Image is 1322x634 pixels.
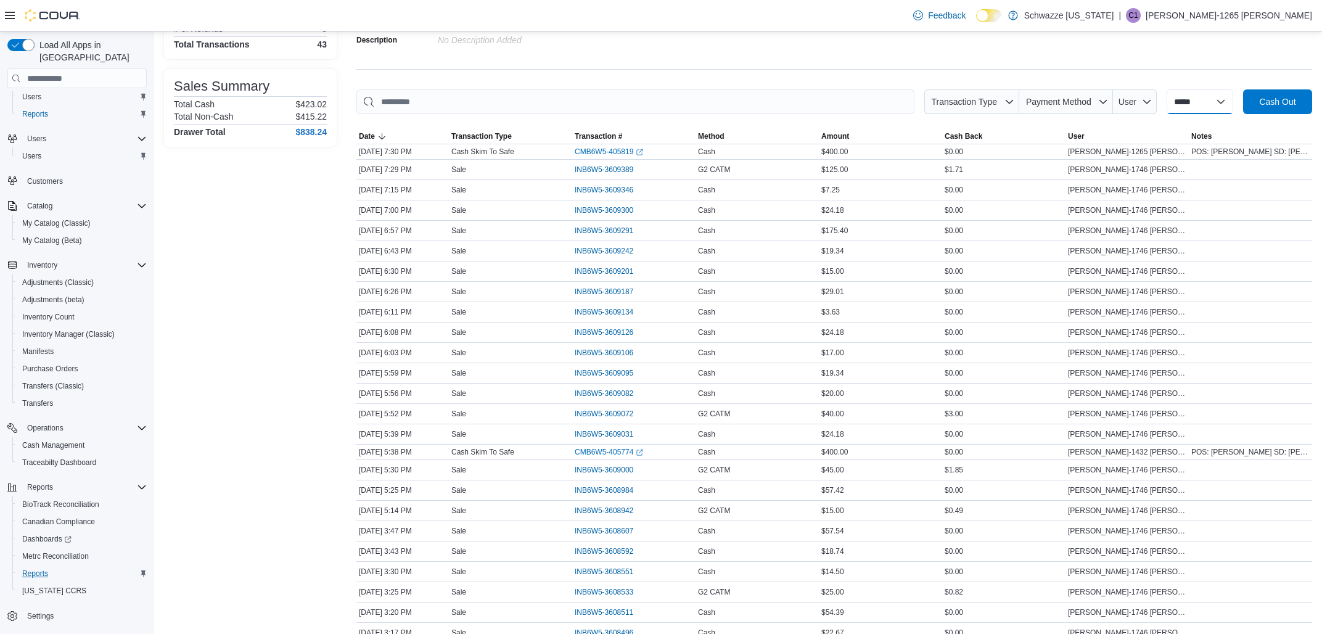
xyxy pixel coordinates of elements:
span: INB6W5-3608984 [575,485,633,495]
span: $24.18 [821,327,844,337]
span: INB6W5-3608607 [575,526,633,536]
a: Transfers [17,396,58,411]
button: INB6W5-3609134 [575,305,646,319]
p: $415.22 [295,112,327,121]
span: Dashboards [22,534,72,544]
button: Cash Back [942,129,1065,144]
button: Operations [22,421,68,435]
span: Reports [27,482,53,492]
button: [US_STATE] CCRS [12,582,152,599]
a: CMB6W5-405819External link [575,147,643,157]
div: [DATE] 7:30 PM [356,144,449,159]
button: Transfers (Classic) [12,377,152,395]
button: Method [696,129,819,144]
p: $423.02 [295,99,327,109]
a: Reports [17,107,53,121]
span: $17.00 [821,348,844,358]
button: Cash Management [12,437,152,454]
span: INB6W5-3609389 [575,165,633,175]
p: Cash Skim To Safe [451,147,514,157]
button: INB6W5-3609126 [575,325,646,340]
span: Washington CCRS [17,583,147,598]
a: Inventory Count [17,310,80,324]
div: $0.00 [942,264,1065,279]
span: Users [22,92,41,102]
a: Adjustments (beta) [17,292,89,307]
div: [DATE] 6:03 PM [356,345,449,360]
a: Traceabilty Dashboard [17,455,101,470]
div: $0.00 [942,366,1065,381]
button: Transfers [12,395,152,412]
button: Inventory [22,258,62,273]
span: Inventory Manager (Classic) [22,329,115,339]
div: $0.00 [942,305,1065,319]
span: Cash [698,327,715,337]
button: INB6W5-3608607 [575,524,646,538]
p: Sale [451,429,466,439]
span: Adjustments (Classic) [22,278,94,287]
span: Customers [22,173,147,189]
span: Metrc Reconciliation [17,549,147,564]
span: Load All Apps in [GEOGRAPHIC_DATA] [35,39,147,64]
span: G2 CATM [698,165,730,175]
span: INB6W5-3609106 [575,348,633,358]
span: Reports [22,480,147,495]
a: [US_STATE] CCRS [17,583,91,598]
a: Transfers (Classic) [17,379,89,393]
span: $175.40 [821,226,848,236]
div: [DATE] 5:56 PM [356,386,449,401]
button: Reports [22,480,58,495]
span: $19.34 [821,246,844,256]
h4: Total Transactions [174,39,250,49]
label: Description [356,35,397,45]
span: Cash Out [1259,96,1295,108]
span: Manifests [22,347,54,356]
span: Inventory Count [22,312,75,322]
div: [DATE] 5:52 PM [356,406,449,421]
span: Transfers [17,396,147,411]
span: $7.25 [821,185,840,195]
span: Cash [698,205,715,215]
div: [DATE] 6:30 PM [356,264,449,279]
span: $3.63 [821,307,840,317]
span: Cash [698,389,715,398]
a: Dashboards [17,532,76,546]
span: G2 CATM [698,409,730,419]
span: INB6W5-3609242 [575,246,633,256]
button: Catalog [2,197,152,215]
div: $0.00 [942,325,1065,340]
span: Inventory [27,260,57,270]
span: Dashboards [17,532,147,546]
span: $125.00 [821,165,848,175]
span: INB6W5-3609072 [575,409,633,419]
button: INB6W5-3609242 [575,244,646,258]
h4: Drawer Total [174,127,226,137]
span: Settings [27,611,54,621]
span: Transfers (Classic) [22,381,84,391]
span: Cash Management [22,440,84,450]
span: Adjustments (beta) [17,292,147,307]
span: Transfers (Classic) [17,379,147,393]
button: Inventory Manager (Classic) [12,326,152,343]
a: Cash Management [17,438,89,453]
span: Users [17,89,147,104]
p: Sale [451,226,466,236]
span: User [1119,97,1137,107]
span: Amount [821,131,849,141]
span: INB6W5-3609031 [575,429,633,439]
span: Cash [698,266,715,276]
button: Date [356,129,449,144]
button: Inventory [2,257,152,274]
span: INB6W5-3609082 [575,389,633,398]
span: $24.18 [821,429,844,439]
span: Settings [22,608,147,624]
span: Metrc Reconciliation [22,551,89,561]
span: My Catalog (Classic) [22,218,91,228]
span: $40.00 [821,409,844,419]
span: $24.18 [821,205,844,215]
input: This is a search bar. As you type, the results lower in the page will automatically filter. [356,89,914,114]
span: User [1068,131,1085,141]
span: Cash [698,147,715,157]
a: CMB6W5-405774External link [575,447,643,457]
button: Users [22,131,51,146]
